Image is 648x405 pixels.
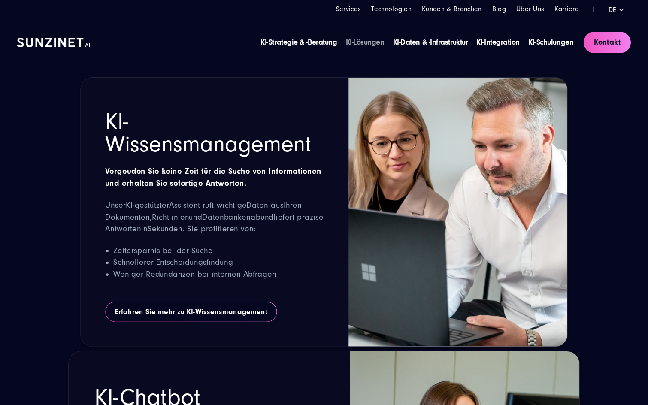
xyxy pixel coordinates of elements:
a: KI-Integration [476,38,520,47]
a: Erfahren Sie mehr zu KI-Wissensmanagement [105,302,277,322]
span: und [189,213,202,222]
span: ruft [203,201,214,210]
li: Weniger Redundanzen bei internen Abfragen [113,269,324,281]
a: Blog [492,5,506,13]
a: Kontakt [584,32,631,53]
span: , [150,213,152,222]
span: Daten aus [246,201,283,210]
span: Assistent [169,201,200,210]
img: SUNZINET AI Logo [17,38,90,47]
span: Ihren [284,201,302,210]
a: Kunden & Branchen [422,5,481,13]
span: Vergeuden Sie keine Zeit für die Suche von Informationen und erhalten Sie sofortige Antworten. [105,166,321,188]
li: Zeitersparnis bei der Suche [113,245,324,257]
span: Antworten [105,224,141,233]
span: wichtige [217,201,247,210]
span: Datenbanken [202,213,251,222]
span: Sekunden [148,224,182,233]
span: und [260,213,274,222]
a: Technologien [371,5,412,13]
span: . Sie profitieren von: [182,224,256,233]
span: in [141,224,148,233]
a: Über Uns [516,5,545,13]
a: KI-Schulungen [528,38,573,47]
span: Unser [105,201,126,210]
span: Richtlinien [152,213,189,222]
span: Dokumenten [105,213,150,222]
a: KI-Daten & -Infrastruktur [393,38,468,47]
a: Karriere [554,5,579,13]
div: Navigation Menu [260,37,573,48]
a: KI-Strategie & -Beratung [260,38,337,47]
span: KI-gestützter [126,201,169,210]
a: KI-Lösungen [346,38,385,47]
span: ab [251,213,260,222]
img: Zwei Kollegen arbeiten gemeinsam an einem Laptop Shopware Logo | KI-Lösungen für Unternehmen von ... [348,78,567,347]
span: liefert [273,213,294,222]
div: Navigation Menu [336,4,579,14]
span: präzise [297,213,324,222]
h2: KI-Wissensmanagement [105,110,324,156]
a: Services [336,5,361,13]
span: Schnellerer Entscheidungsfindung [113,258,233,267]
